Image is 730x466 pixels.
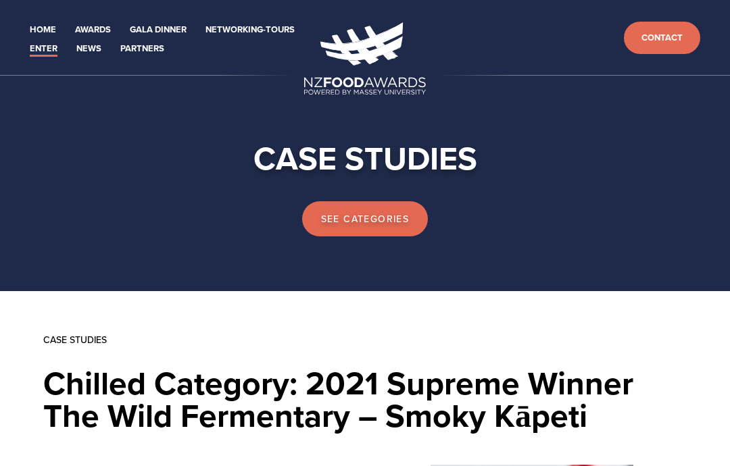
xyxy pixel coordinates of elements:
[624,22,700,55] a: Contact
[30,41,57,57] a: Enter
[205,22,295,38] a: Networking-Tours
[22,138,708,178] h1: CASE STUDIES
[43,333,107,346] a: Case Studies
[76,41,101,57] a: News
[120,41,164,57] a: Partners
[30,22,56,38] a: Home
[302,201,429,236] a: See categories
[43,367,687,432] h1: Chilled Category: 2021 Supreme Winner The Wild Fermentary – Smoky Kāpeti
[130,22,187,38] a: Gala Dinner
[75,22,111,38] a: Awards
